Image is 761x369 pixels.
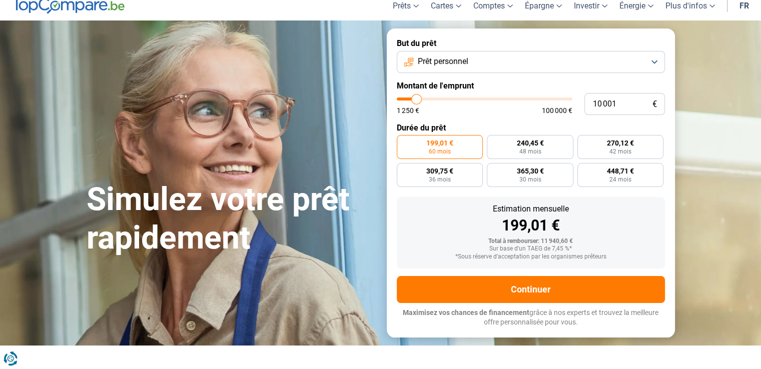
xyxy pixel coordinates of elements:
label: But du prêt [397,38,665,48]
button: Prêt personnel [397,51,665,73]
span: 36 mois [429,176,451,182]
div: 199,01 € [405,218,657,233]
span: Prêt personnel [418,56,468,67]
span: 42 mois [609,148,631,154]
span: 240,45 € [516,139,543,146]
span: 30 mois [519,176,541,182]
span: 365,30 € [516,167,543,174]
div: Estimation mensuelle [405,205,657,213]
h1: Simulez votre prêt rapidement [87,180,375,257]
label: Montant de l'emprunt [397,81,665,90]
button: Continuer [397,276,665,303]
span: € [652,100,657,108]
span: 309,75 € [426,167,453,174]
label: Durée du prêt [397,123,665,132]
span: Maximisez vos chances de financement [403,308,529,316]
span: 60 mois [429,148,451,154]
div: Total à rembourser: 11 940,60 € [405,238,657,245]
div: *Sous réserve d'acceptation par les organismes prêteurs [405,253,657,260]
span: 100 000 € [542,107,572,114]
span: 199,01 € [426,139,453,146]
span: 24 mois [609,176,631,182]
span: 1 250 € [397,107,419,114]
p: grâce à nos experts et trouvez la meilleure offre personnalisée pour vous. [397,308,665,327]
span: 270,12 € [607,139,634,146]
span: 48 mois [519,148,541,154]
div: Sur base d'un TAEG de 7,45 %* [405,245,657,252]
span: 448,71 € [607,167,634,174]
